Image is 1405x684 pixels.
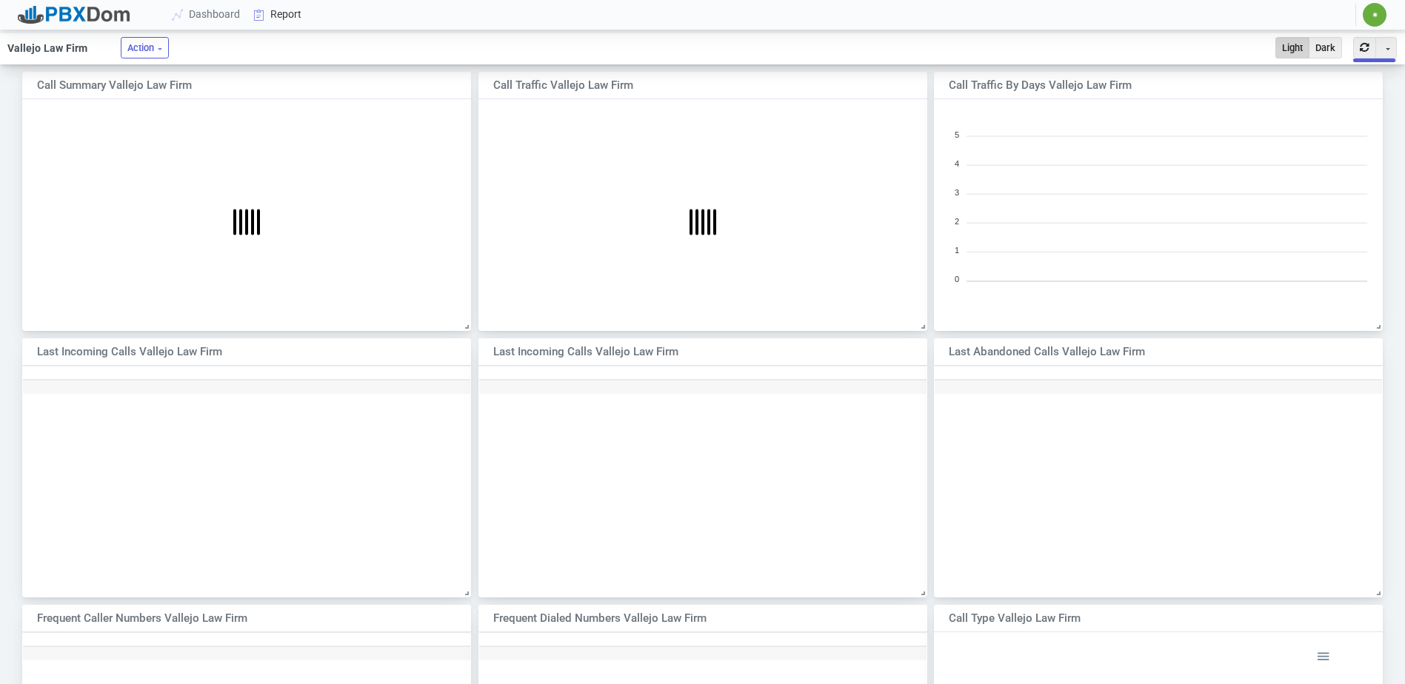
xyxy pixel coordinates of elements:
[247,1,309,28] a: Report
[1362,2,1387,27] button: ✷
[166,1,247,28] a: Dashboard
[1275,37,1309,58] button: Light
[949,343,1326,361] div: Last Abandoned Calls Vallejo Law Firm
[493,610,870,627] div: Frequent Dialed Numbers Vallejo Law Firm
[955,158,959,167] tspan: 4
[1309,37,1342,58] button: Dark
[493,343,870,361] div: Last Incoming Calls Vallejo Law Firm
[37,77,414,94] div: Call Summary Vallejo Law Firm
[37,610,414,627] div: Frequent Caller Numbers Vallejo Law Firm
[955,187,959,196] tspan: 3
[121,37,169,58] button: Action
[949,77,1326,94] div: Call Traffic by Days Vallejo Law Firm
[955,275,959,284] tspan: 0
[955,216,959,225] tspan: 2
[1316,648,1329,660] div: Menu
[955,246,959,255] tspan: 1
[493,77,870,94] div: Call Traffic Vallejo Law Firm
[37,343,414,361] div: Last Incoming Calls Vallejo Law Firm
[949,610,1326,627] div: Call Type Vallejo Law Firm
[955,130,959,138] tspan: 5
[1372,10,1378,19] span: ✷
